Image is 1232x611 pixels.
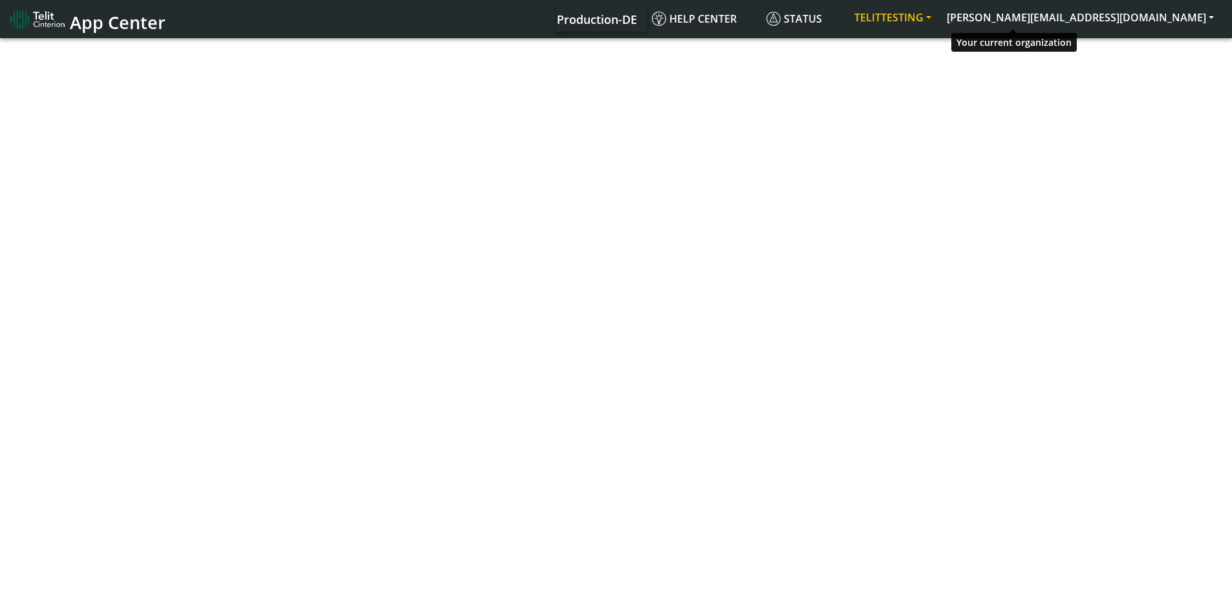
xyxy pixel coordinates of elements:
[557,12,637,27] span: Production-DE
[761,6,847,32] a: Status
[766,12,822,26] span: Status
[652,12,737,26] span: Help center
[847,6,939,29] button: TELITTESTING
[939,6,1222,29] button: [PERSON_NAME][EMAIL_ADDRESS][DOMAIN_NAME]
[766,12,781,26] img: status.svg
[10,5,164,33] a: App Center
[652,12,666,26] img: knowledge.svg
[70,10,166,34] span: App Center
[647,6,761,32] a: Help center
[10,9,65,30] img: logo-telit-cinterion-gw-new.png
[951,33,1077,52] div: Your current organization
[556,6,636,32] a: Your current platform instance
